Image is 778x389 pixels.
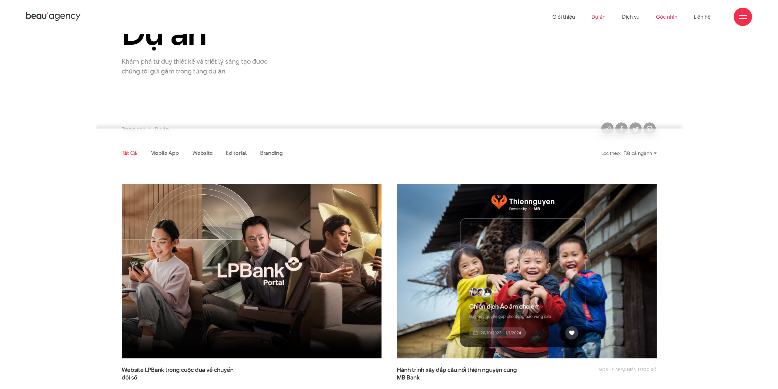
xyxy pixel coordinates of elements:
a: Tất cả [122,149,137,157]
div: Tất cả ngành [624,148,657,159]
span: đổi số [122,374,137,382]
a: Website LPBank trong cuộc đua về chuyểnđổi số [122,366,244,381]
a: Hành trình xây đắp cầu nối thiện nguyện cùngMB Bank [397,366,519,381]
a: Chiến lược số [624,367,657,372]
p: Khám phá tư duy thiết kế và triết lý sáng tạo được chúng tôi gửi gắm trong từng dự án. [122,56,275,76]
a: Editorial [226,149,246,157]
a: Branding [260,149,283,157]
span: MB Bank [397,374,420,382]
a: Mobile app [599,367,623,372]
a: Trang chủ [122,125,146,133]
img: LPBank portal [122,184,382,358]
span: Hành trình xây đắp cầu nối thiện nguyện cùng [397,366,519,381]
h1: Dự án [122,16,290,51]
div: , [553,366,657,378]
a: Website [192,149,212,157]
span: Website LPBank trong cuộc đua về chuyển [122,366,244,381]
img: thumb [397,184,657,358]
a: Mobile app [150,149,179,157]
div: Lọc theo: [601,148,621,159]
